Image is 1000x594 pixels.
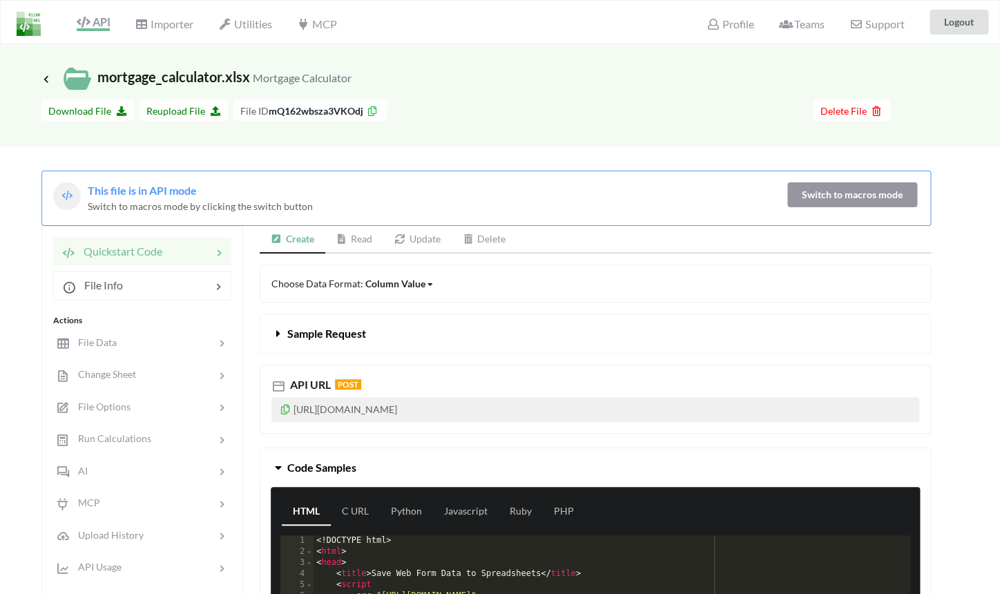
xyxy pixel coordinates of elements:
[64,65,91,93] img: /static/media/localFileIcon.eab6d1cc.svg
[331,498,380,526] a: C URL
[88,200,313,212] span: Switch to macros mode by clicking the switch button
[70,465,88,477] span: AI
[280,546,314,557] div: 2
[280,579,314,591] div: 5
[48,105,127,117] span: Download File
[41,68,352,85] span: mortgage_calculator.xlsx
[240,105,269,117] span: File ID
[325,226,384,253] a: Read
[296,17,336,30] span: MCP
[88,184,197,197] span: This file is in API mode
[253,71,352,84] small: Mortgage Calculator
[17,12,41,36] img: LogoIcon.png
[543,498,585,526] a: PHP
[849,19,904,30] span: Support
[499,498,543,526] a: Ruby
[433,498,499,526] a: Javascript
[70,561,122,573] span: API Usage
[260,314,930,353] button: Sample Request
[140,99,228,121] button: Reupload File
[280,557,314,568] div: 3
[70,368,136,380] span: Change Sheet
[787,182,917,207] button: Switch to macros mode
[287,327,365,340] span: Sample Request
[271,278,434,289] span: Choose Data Format:
[820,105,883,117] span: Delete File
[287,461,356,474] span: Code Samples
[380,498,433,526] a: Python
[280,568,314,579] div: 4
[365,276,425,291] div: Column Value
[41,99,134,121] button: Download File
[271,397,919,422] p: [URL][DOMAIN_NAME]
[53,314,231,327] div: Actions
[452,226,517,253] a: Delete
[75,245,162,258] span: Quickstart Code
[77,15,110,28] span: API
[70,432,151,444] span: Run Calculations
[260,226,325,253] a: Create
[76,278,123,291] span: File Info
[814,99,890,121] button: Delete File
[70,336,117,348] span: File Data
[70,497,100,508] span: MCP
[269,105,363,117] b: mQ162wbsza3VKOdj
[383,226,452,253] a: Update
[280,535,314,546] div: 1
[335,379,361,390] span: POST
[135,17,193,30] span: Importer
[287,378,331,391] span: API URL
[70,529,144,541] span: Upload History
[260,448,930,487] button: Code Samples
[930,10,988,35] button: Logout
[218,17,271,30] span: Utilities
[282,498,331,526] a: HTML
[706,17,753,30] span: Profile
[779,17,825,30] span: Teams
[146,105,221,117] span: Reupload File
[70,401,131,412] span: File Options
